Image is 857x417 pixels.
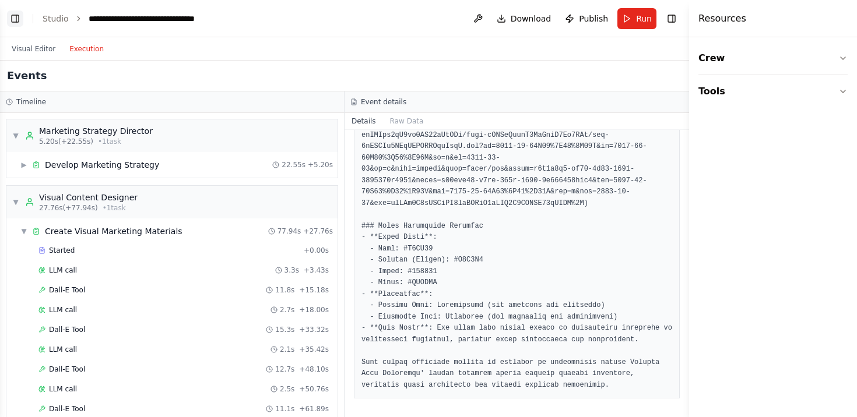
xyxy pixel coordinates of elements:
div: Develop Marketing Strategy [45,159,159,171]
button: Raw Data [383,113,431,129]
button: Tools [698,75,848,108]
button: Visual Editor [5,42,62,56]
span: 27.76s (+77.94s) [39,203,98,213]
span: 2.5s [280,384,294,394]
h2: Events [7,68,47,84]
span: Dall-E Tool [49,325,85,334]
span: + 0.00s [304,246,329,255]
span: 2.7s [280,305,294,314]
span: • 1 task [103,203,126,213]
div: Visual Content Designer [39,192,138,203]
span: Publish [579,13,608,24]
span: Run [636,13,652,24]
span: + 61.89s [299,404,329,414]
h3: Timeline [16,97,46,107]
span: + 15.18s [299,285,329,295]
span: 2.1s [280,345,294,354]
span: ▼ [20,227,27,236]
span: LLM call [49,305,77,314]
span: LLM call [49,384,77,394]
div: Marketing Strategy Director [39,125,153,137]
span: 3.3s [285,266,299,275]
button: Run [617,8,656,29]
button: Download [492,8,556,29]
span: Dall-E Tool [49,285,85,295]
span: + 5.20s [308,160,333,169]
button: Execution [62,42,111,56]
span: 15.3s [275,325,294,334]
nav: breadcrumb [43,13,220,24]
a: Studio [43,14,69,23]
span: + 18.00s [299,305,329,314]
button: Crew [698,42,848,75]
span: + 33.32s [299,325,329,334]
span: + 3.43s [304,266,329,275]
h3: Event details [361,97,406,107]
span: Dall-E Tool [49,365,85,374]
h4: Resources [698,12,746,26]
span: 12.7s [275,365,294,374]
span: 77.94s [278,227,301,236]
span: 11.1s [275,404,294,414]
span: LLM call [49,345,77,354]
span: LLM call [49,266,77,275]
span: + 35.42s [299,345,329,354]
span: Started [49,246,75,255]
span: • 1 task [98,137,121,146]
span: + 27.76s [303,227,333,236]
span: ▼ [12,197,19,207]
span: 5.20s (+22.55s) [39,137,93,146]
span: + 48.10s [299,365,329,374]
span: 22.55s [282,160,305,169]
button: Show left sidebar [7,10,23,27]
span: Download [511,13,552,24]
span: ▶ [20,160,27,169]
button: Details [345,113,383,129]
span: Dall-E Tool [49,404,85,414]
span: + 50.76s [299,384,329,394]
div: Create Visual Marketing Materials [45,225,182,237]
button: Hide right sidebar [663,10,680,27]
button: Publish [560,8,613,29]
span: ▼ [12,131,19,140]
span: 11.8s [275,285,294,295]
